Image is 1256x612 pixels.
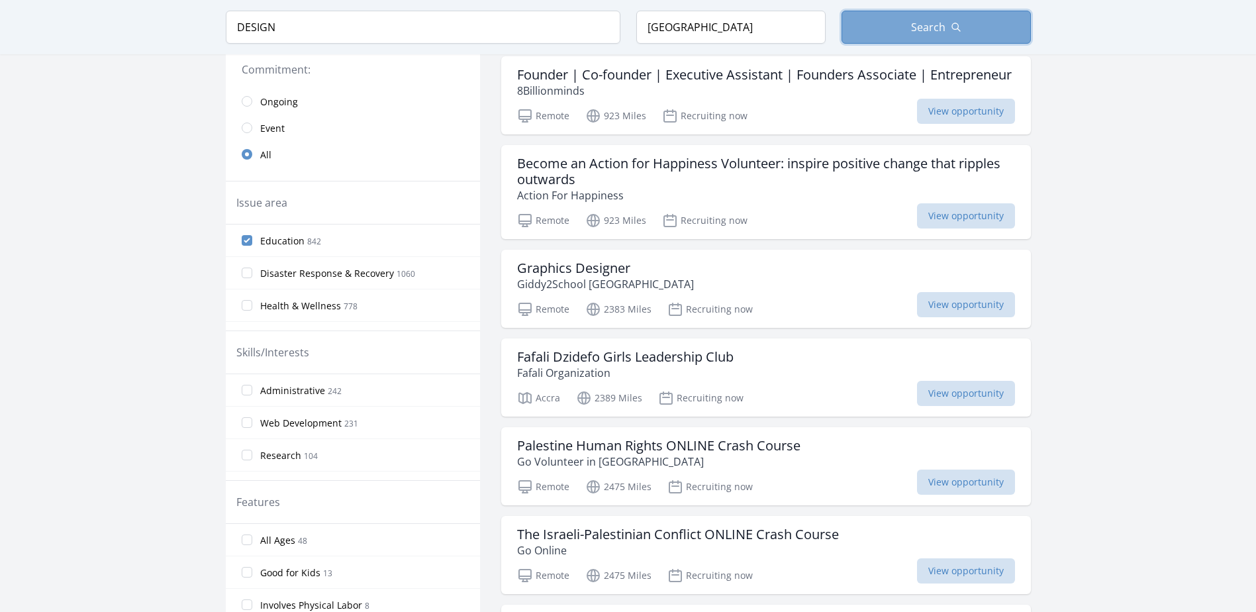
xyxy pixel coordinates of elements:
[917,292,1015,317] span: View opportunity
[517,213,569,229] p: Remote
[842,11,1031,44] button: Search
[365,600,369,611] span: 8
[260,299,341,313] span: Health & Wellness
[501,427,1031,505] a: Palestine Human Rights ONLINE Crash Course Go Volunteer in [GEOGRAPHIC_DATA] Remote 2475 Miles Re...
[517,438,800,454] h3: Palestine Human Rights ONLINE Crash Course
[242,599,252,610] input: Involves Physical Labor 8
[911,19,945,35] span: Search
[242,62,464,77] legend: Commitment:
[517,527,839,542] h3: The Israeli-Palestinian Conflict ONLINE Crash Course
[917,558,1015,584] span: View opportunity
[517,260,694,276] h3: Graphics Designer
[501,145,1031,239] a: Become an Action for Happiness Volunteer: inspire positive change that ripples outwards Action Fo...
[236,195,287,211] legend: Issue area
[304,450,318,462] span: 104
[260,599,362,612] span: Involves Physical Labor
[260,384,325,397] span: Administrative
[260,417,342,430] span: Web Development
[242,235,252,246] input: Education 842
[585,213,646,229] p: 923 Miles
[517,156,1015,187] h3: Become an Action for Happiness Volunteer: inspire positive change that ripples outwards
[260,534,295,547] span: All Ages
[226,88,480,115] a: Ongoing
[585,479,652,495] p: 2475 Miles
[517,301,569,317] p: Remote
[517,67,1012,83] h3: Founder | Co-founder | Executive Assistant | Founders Associate | Entrepreneur
[517,568,569,584] p: Remote
[260,449,301,462] span: Research
[344,418,358,429] span: 231
[260,148,271,162] span: All
[242,450,252,460] input: Research 104
[585,568,652,584] p: 2475 Miles
[658,390,744,406] p: Recruiting now
[226,141,480,168] a: All
[917,99,1015,124] span: View opportunity
[260,267,394,280] span: Disaster Response & Recovery
[260,122,285,135] span: Event
[517,454,800,470] p: Go Volunteer in [GEOGRAPHIC_DATA]
[517,276,694,292] p: Giddy2School [GEOGRAPHIC_DATA]
[636,11,826,44] input: Location
[585,108,646,124] p: 923 Miles
[307,236,321,247] span: 842
[501,338,1031,417] a: Fafali Dzidefo Girls Leadership Club Fafali Organization Accra 2389 Miles Recruiting now View opp...
[517,390,560,406] p: Accra
[242,567,252,578] input: Good for Kids 13
[585,301,652,317] p: 2383 Miles
[501,516,1031,594] a: The Israeli-Palestinian Conflict ONLINE Crash Course Go Online Remote 2475 Miles Recruiting now V...
[344,301,358,312] span: 778
[260,566,320,580] span: Good for Kids
[397,268,415,280] span: 1060
[917,381,1015,406] span: View opportunity
[917,203,1015,229] span: View opportunity
[328,385,342,397] span: 242
[236,494,280,510] legend: Features
[323,568,332,579] span: 13
[662,108,748,124] p: Recruiting now
[662,213,748,229] p: Recruiting now
[576,390,642,406] p: 2389 Miles
[517,542,839,558] p: Go Online
[298,535,307,546] span: 48
[242,385,252,395] input: Administrative 242
[667,301,753,317] p: Recruiting now
[517,187,1015,203] p: Action For Happiness
[917,470,1015,495] span: View opportunity
[242,535,252,545] input: All Ages 48
[667,479,753,495] p: Recruiting now
[517,349,734,365] h3: Fafali Dzidefo Girls Leadership Club
[226,11,620,44] input: Keyword
[667,568,753,584] p: Recruiting now
[242,300,252,311] input: Health & Wellness 778
[517,365,734,381] p: Fafali Organization
[260,234,305,248] span: Education
[501,250,1031,328] a: Graphics Designer Giddy2School [GEOGRAPHIC_DATA] Remote 2383 Miles Recruiting now View opportunity
[226,115,480,141] a: Event
[517,108,569,124] p: Remote
[242,417,252,428] input: Web Development 231
[501,56,1031,134] a: Founder | Co-founder | Executive Assistant | Founders Associate | Entrepreneur 8Billionminds Remo...
[260,95,298,109] span: Ongoing
[517,479,569,495] p: Remote
[242,268,252,278] input: Disaster Response & Recovery 1060
[236,344,309,360] legend: Skills/Interests
[517,83,1012,99] p: 8Billionminds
